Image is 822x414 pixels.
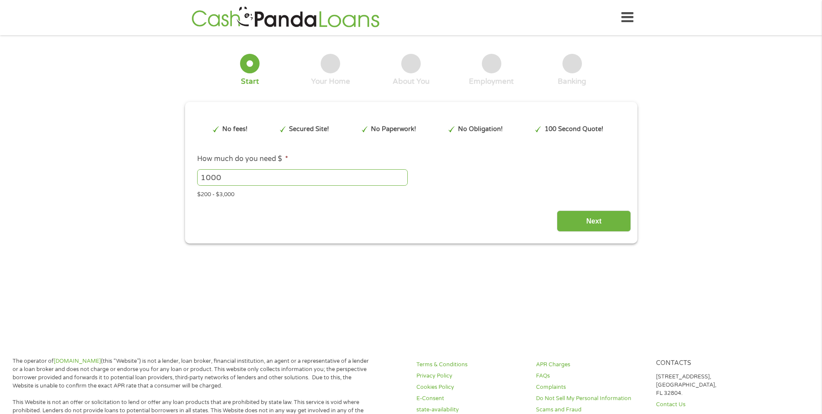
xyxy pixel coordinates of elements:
a: state-availability [416,406,526,414]
p: No Paperwork! [371,125,416,134]
div: Start [241,77,259,86]
a: [DOMAIN_NAME] [54,358,101,365]
a: Scams and Fraud [536,406,645,414]
label: How much do you need $ [197,154,288,164]
a: APR Charges [536,361,645,369]
div: About You [393,77,429,86]
a: Contact Us [656,401,765,409]
input: Next [557,210,631,232]
h4: Contacts [656,359,765,368]
a: Terms & Conditions [416,361,526,369]
a: Do Not Sell My Personal Information [536,394,645,403]
p: No fees! [222,125,247,134]
a: FAQs [536,372,645,380]
a: E-Consent [416,394,526,403]
a: Privacy Policy [416,372,526,380]
a: Cookies Policy [416,383,526,391]
div: Your Home [311,77,350,86]
p: The operator of (this “Website”) is not a lender, loan broker, financial institution, an agent or... [13,357,372,390]
div: Banking [558,77,586,86]
p: Secured Site! [289,125,329,134]
p: [STREET_ADDRESS], [GEOGRAPHIC_DATA], FL 32804. [656,373,765,398]
div: $200 - $3,000 [197,187,624,199]
p: No Obligation! [458,125,503,134]
a: Complaints [536,383,645,391]
div: Employment [469,77,514,86]
p: 100 Second Quote! [545,125,603,134]
img: GetLoanNow Logo [189,5,382,30]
